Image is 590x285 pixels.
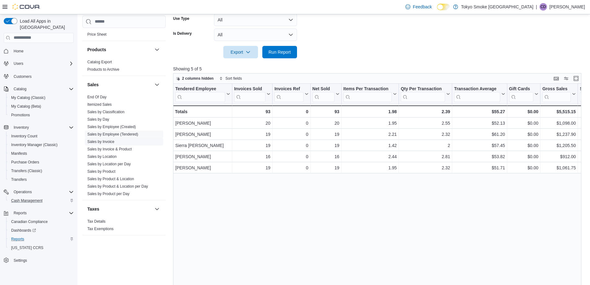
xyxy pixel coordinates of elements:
a: Sales by Invoice [87,140,114,144]
div: 20 [234,119,270,127]
a: Sales by Product per Day [87,192,129,196]
span: Transfers [9,176,74,183]
a: Purchase Orders [9,158,42,166]
span: Sales by Employee (Created) [87,124,136,129]
button: My Catalog (Classic) [6,93,76,102]
span: Reports [11,237,24,242]
a: Products to Archive [87,67,119,72]
div: Invoices Sold [234,86,265,92]
a: Price Sheet [87,32,107,37]
div: 93 [234,108,270,115]
button: Settings [1,256,76,265]
span: Transfers [11,177,27,182]
div: Gift Cards [509,86,533,92]
p: [PERSON_NAME] [549,3,585,11]
button: Sales [87,82,152,88]
button: Run Report [262,46,297,58]
a: Dashboards [9,227,38,234]
button: Items Per Transaction [343,86,397,102]
div: $55.27 [454,108,505,115]
div: Gift Card Sales [509,86,533,102]
button: Inventory Count [6,132,76,140]
span: Transfers (Classic) [11,168,42,173]
a: Promotions [9,111,33,119]
div: Tendered Employee [175,86,225,102]
div: Tendered Employee [175,86,225,92]
div: 2.44 [343,153,397,160]
button: Inventory Manager (Classic) [6,140,76,149]
a: Sales by Invoice & Product [87,147,132,151]
span: Customers [11,72,74,80]
div: $1,098.00 [542,119,576,127]
div: 19 [234,142,270,149]
div: Invoices Ref [274,86,303,102]
a: Cash Management [9,197,45,204]
a: Settings [11,257,29,264]
span: Sales by Product & Location [87,176,134,181]
div: 1.95 [343,164,397,171]
button: Users [1,59,76,68]
div: $61.20 [454,131,505,138]
button: Invoices Sold [234,86,270,102]
button: Customers [1,72,76,81]
div: 93 [312,108,339,115]
button: Cash Management [6,196,76,205]
a: Inventory Count [9,132,40,140]
div: 20 [312,119,339,127]
button: 2 columns hidden [173,75,216,82]
a: Sales by Employee (Tendered) [87,132,138,136]
span: Canadian Compliance [9,218,74,225]
a: Catalog Export [87,60,112,64]
span: Settings [11,256,74,264]
div: 16 [234,153,270,160]
h3: Sales [87,82,99,88]
label: Use Type [173,16,189,21]
button: Transfers (Classic) [6,167,76,175]
span: Sales by Location per Day [87,162,131,167]
a: Sales by Product & Location [87,177,134,181]
span: Promotions [11,113,30,118]
a: Sales by Product & Location per Day [87,184,148,189]
div: Pricing [82,31,166,41]
button: Transaction Average [454,86,505,102]
div: $0.00 [509,142,538,149]
span: Catalog [11,85,74,93]
div: $912.00 [542,153,576,160]
a: Home [11,47,26,55]
a: Itemized Sales [87,102,112,107]
p: Tokyo Smoke [GEOGRAPHIC_DATA] [461,3,534,11]
div: Gross Sales [542,86,571,92]
button: Taxes [153,205,161,213]
div: $0.00 [509,153,538,160]
div: Gross Sales [542,86,571,102]
a: Canadian Compliance [9,218,50,225]
div: [PERSON_NAME] [175,131,230,138]
div: Net Sold [312,86,334,102]
span: Dashboards [11,228,36,233]
span: Promotions [9,111,74,119]
button: Operations [11,188,34,196]
button: Home [1,47,76,56]
span: Customers [14,74,32,79]
a: Customers [11,73,34,80]
div: 19 [312,142,339,149]
button: Purchase Orders [6,158,76,167]
input: Dark Mode [437,4,450,10]
button: Gross Sales [542,86,576,102]
div: $53.82 [454,153,505,160]
div: Qty Per Transaction [401,86,445,92]
div: $57.45 [454,142,505,149]
button: Taxes [87,206,152,212]
button: [US_STATE] CCRS [6,243,76,252]
div: 2.55 [401,119,450,127]
div: 1.42 [343,142,397,149]
div: 19 [234,131,270,138]
span: Operations [11,188,74,196]
div: 1.95 [343,119,397,127]
span: Inventory Count [11,134,37,139]
div: 19 [234,164,270,171]
button: Reports [6,235,76,243]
